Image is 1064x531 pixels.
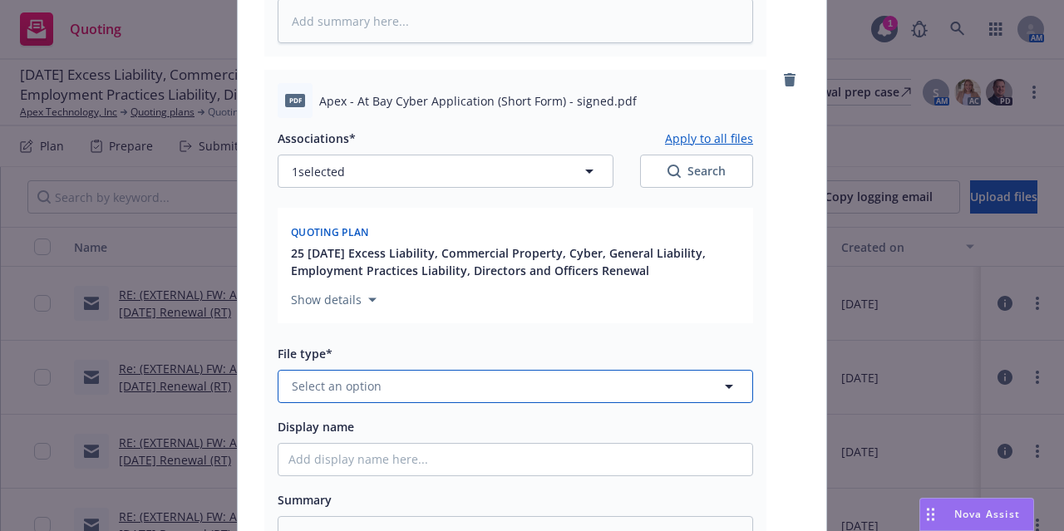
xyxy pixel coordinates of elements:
span: Nova Assist [954,507,1020,521]
span: Select an option [292,377,382,395]
span: Associations* [278,130,356,146]
button: Nova Assist [919,498,1034,531]
span: Quoting plan [291,225,369,239]
span: File type* [278,346,332,361]
button: 1selected [278,155,613,188]
button: Select an option [278,370,753,403]
svg: Search [667,165,681,178]
input: Add display name here... [278,444,752,475]
span: pdf [285,94,305,106]
button: SearchSearch [640,155,753,188]
div: Search [667,163,726,179]
span: 1 selected [292,163,345,180]
span: Summary [278,492,332,508]
button: Show details [284,290,383,310]
button: Apply to all files [665,128,753,148]
button: 25 [DATE] Excess Liability, Commercial Property, Cyber, General Liability, Employment Practices L... [291,244,743,279]
a: remove [780,70,800,90]
span: Display name [278,419,354,435]
span: Apex - At Bay Cyber Application (Short Form) - signed.pdf [319,92,637,110]
div: Drag to move [920,499,941,530]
